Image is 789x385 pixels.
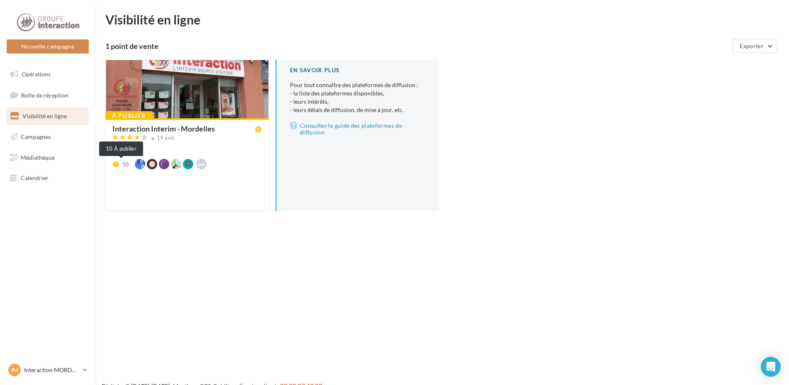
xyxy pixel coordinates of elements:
[7,39,89,54] button: Nouvelle campagne
[24,366,79,374] p: Interaction MORDELLES
[105,111,153,120] div: À publier
[290,89,426,97] li: - la liste des plateformes disponibles,
[105,13,779,26] div: Visibilité en ligne
[290,81,426,114] p: Pour tout connaître des plateformes de diffusion :
[5,128,90,146] a: Campagnes
[290,66,426,74] div: En savoir plus
[122,160,129,168] div: 10
[290,106,426,114] li: - leurs délais de diffusion, de mise à jour, etc.
[21,133,51,140] span: Campagnes
[22,71,51,78] span: Opérations
[112,125,215,132] div: Interaction Interim - Mordelles
[733,39,777,53] button: Exporter
[99,141,143,156] div: 10 À publier
[7,362,89,378] a: IM Interaction MORDELLES
[21,91,68,98] span: Boîte de réception
[22,112,67,119] span: Visibilité en ligne
[5,169,90,187] a: Calendrier
[5,66,90,83] a: Opérations
[5,86,90,104] a: Boîte de réception
[21,174,49,181] span: Calendrier
[157,135,175,141] div: 19 avis
[761,357,781,377] div: Open Intercom Messenger
[21,154,55,161] span: Médiathèque
[112,134,262,144] a: 19 avis
[105,42,729,50] div: 1 point de vente
[11,366,18,374] span: IM
[5,149,90,166] a: Médiathèque
[740,42,764,49] span: Exporter
[5,107,90,125] a: Visibilité en ligne
[290,121,426,137] a: Consulter le guide des plateformes de diffusion
[290,97,426,106] li: - leurs intérêts,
